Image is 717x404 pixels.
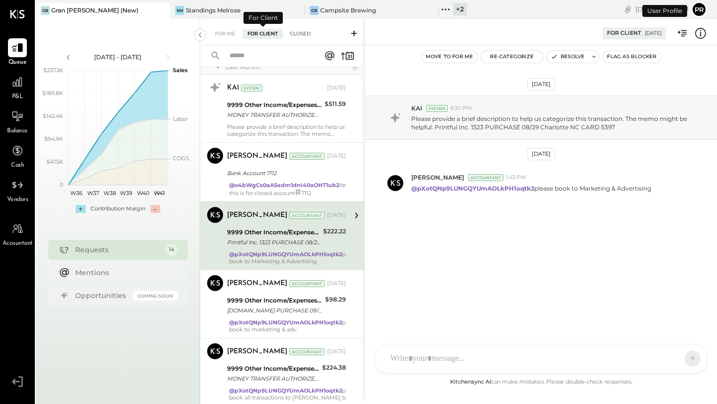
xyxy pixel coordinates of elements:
a: Balance [0,107,34,136]
div: Mentions [75,268,173,278]
div: $222.22 [323,226,346,236]
div: [DATE] [635,4,689,14]
div: Accountant [289,348,325,355]
div: Accountant [289,212,325,219]
text: W41 [154,190,165,197]
strong: @pXotQNp9LUNGQYUmAOLkPH1oqtk2 [229,387,342,394]
span: [PERSON_NAME] [411,173,464,182]
button: Move to for me [422,51,478,63]
div: please book to Marketing & Advertising [229,251,359,265]
div: $511.59 [325,99,346,109]
span: Accountant [2,239,33,248]
div: For Client [242,29,283,39]
div: 7 [351,63,359,71]
div: For Client [607,29,641,37]
div: Coming Soon [133,291,178,301]
button: Resolve [547,51,589,63]
a: Queue [0,38,34,67]
span: P&L [12,93,23,101]
text: $94.9K [44,135,63,142]
div: [DATE] [327,211,346,219]
text: W39 [120,190,132,197]
div: [DOMAIN_NAME] PURCHASE 09/[PHONE_NUMBER] IL CARD 5397 [227,305,322,315]
a: Vendors [0,176,34,204]
div: System [241,85,262,92]
text: COGS [173,155,189,162]
text: W36 [70,190,83,197]
div: [PERSON_NAME] [227,279,287,289]
div: $98.29 [325,295,346,304]
div: Printful Inc. 1323 PURCHASE 08/29 Charlotte NC CARD 5397 [227,237,320,247]
div: 9999 Other Income/Expenses:To Be Classified [227,364,319,374]
div: + 2 [453,3,467,15]
div: [DATE] [327,348,346,356]
div: System [426,105,448,112]
div: Last Month [226,63,349,71]
button: Re-Categorize [481,51,543,63]
p: Please provide a brief description to help us categorize this transaction. The memo might be help... [411,114,694,131]
span: Cash [11,161,24,170]
div: MONEY TRANSFER AUTHORIZED ON 09/12 VENMO *[PERSON_NAME] Visa Direct NY S305255638582795 CARD 5397 [227,374,319,384]
div: Accountant [468,174,503,181]
div: [DATE] [527,148,555,160]
span: Balance [7,127,28,136]
span: KAI [411,104,422,112]
strong: @pXotQNp9LUNGQYUmAOLkPH1oqtk2 [411,185,534,192]
div: Bank Account 7112 [227,168,343,178]
div: SM [175,6,184,15]
text: $142.4K [43,112,63,119]
div: Accountant [289,280,325,287]
div: MONEY TRANSFER AUTHORIZED ON 09/19 VENMO *[PERSON_NAME] Visa Direct NY S465262824740407 CARD 5397 [227,110,322,120]
button: Pr [691,1,707,17]
span: 1:43 PM [506,174,526,182]
div: Opportunities [75,291,128,301]
div: [DATE] - [DATE] [76,53,160,61]
div: [PERSON_NAME] [227,347,287,357]
div: Yes, this is for closed account 7112 [229,182,349,197]
div: Gran [PERSON_NAME] (New) [51,6,138,14]
text: W40 [136,190,149,197]
text: W38 [103,190,116,197]
text: Sales [173,67,188,74]
a: P&L [0,73,34,101]
div: copy link [623,4,633,14]
div: For Me [210,29,240,39]
div: - [150,205,160,213]
div: [PERSON_NAME] [227,210,287,220]
text: 0 [60,181,63,188]
div: $224.38 [322,363,346,373]
span: 9:30 PM [450,104,472,112]
div: User Profile [642,5,687,17]
div: [DATE] [645,30,662,37]
div: [DATE] [327,152,346,160]
span: Vendors [7,196,28,204]
div: KAI [227,83,239,93]
div: Accountant [289,153,325,160]
div: Requests [75,245,161,255]
strong: @pXotQNp9LUNGQYUmAOLkPH1oqtk2 [229,319,342,326]
div: Campsite Brewing [320,6,376,14]
text: $47.5K [46,158,63,165]
div: Standings Melrose [186,6,240,14]
text: Labor [173,115,188,122]
div: [DATE] [527,78,555,91]
span: # [295,187,301,198]
div: 9999 Other Income/Expenses:To Be Classified [227,227,320,237]
div: GB [41,6,50,15]
text: W37 [87,190,99,197]
strong: @pXotQNp9LUNGQYUmAOLkPH1oqtk2 [229,251,342,258]
div: 14 [166,244,178,256]
div: [DATE] [327,84,346,92]
a: Accountant [0,219,34,248]
div: please book to marketing & adv. [229,319,359,333]
div: 9999 Other Income/Expenses:To Be Classified [227,296,322,305]
div: + [76,205,86,213]
text: $237.3K [43,67,63,74]
div: Closed [285,29,316,39]
strong: @o4bWgCs0aASedm1dnI40aOHT1ub2 [229,182,339,189]
span: Queue [8,58,27,67]
a: Cash [0,141,34,170]
text: $189.8K [42,90,63,97]
p: please book to Marketing & Advertising [411,184,651,193]
button: Flag as Blocker [603,51,660,63]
